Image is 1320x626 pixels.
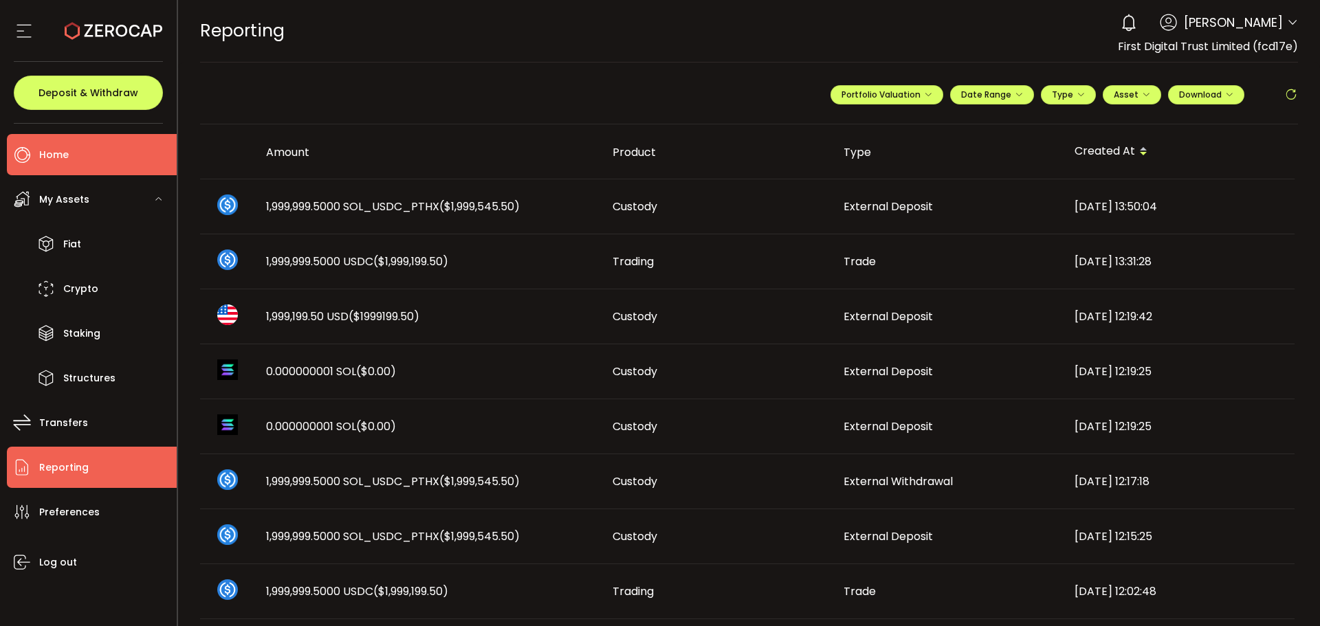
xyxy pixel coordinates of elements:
span: Transfers [39,413,88,433]
div: Type [833,144,1064,160]
button: Download [1168,85,1244,104]
div: Product [602,144,833,160]
button: Asset [1103,85,1161,104]
span: ($1,999,199.50) [373,583,448,599]
span: Custody [613,418,657,434]
span: 1,999,999.5000 USDC [266,583,448,599]
span: Trade [844,583,876,599]
span: 0.000000001 SOL [266,418,396,434]
span: ($1,999,545.50) [439,199,520,214]
span: 1,999,999.5000 USDC [266,254,448,269]
span: External Deposit [844,418,933,434]
span: Trading [613,254,654,269]
span: Deposit & Withdraw [38,88,138,98]
span: External Deposit [844,528,933,544]
div: [DATE] 12:17:18 [1064,473,1295,489]
span: Trade [844,254,876,269]
button: Date Range [950,85,1034,104]
div: [DATE] 12:19:42 [1064,309,1295,324]
span: Custody [613,309,657,324]
img: sol_portfolio.png [217,359,238,380]
span: ($1,999,199.50) [373,254,448,269]
span: External Deposit [844,364,933,379]
button: Deposit & Withdraw [14,76,163,110]
span: Trading [613,583,654,599]
span: Reporting [39,458,89,478]
span: 1,999,999.5000 SOL_USDC_PTHX [266,199,520,214]
span: 0.000000001 SOL [266,364,396,379]
iframe: Chat Widget [1251,560,1320,626]
span: Log out [39,552,77,572]
div: Created At [1064,140,1295,164]
span: 1,999,999.5000 SOL_USDC_PTHX [266,473,520,489]
span: My Assets [39,190,89,210]
span: Preferences [39,502,100,522]
span: Portfolio Valuation [841,89,932,100]
span: Type [1052,89,1085,100]
span: ($0.00) [356,418,396,434]
img: usdc_portfolio.svg [217,249,238,270]
span: Custody [613,473,657,489]
div: [DATE] 12:19:25 [1064,364,1295,379]
button: Type [1041,85,1096,104]
span: External Deposit [844,199,933,214]
span: External Deposit [844,309,933,324]
span: Fiat [63,234,81,254]
span: First Digital Trust Limited (fcd17e) [1118,38,1298,54]
span: [PERSON_NAME] [1184,13,1283,32]
span: Staking [63,324,100,344]
span: ($1,999,545.50) [439,528,520,544]
span: ($1999199.50) [349,309,419,324]
img: sol_usdc_pthx_portfolio.png [217,524,238,545]
span: Reporting [200,19,285,43]
span: 1,999,199.50 USD [266,309,419,324]
img: usd_portfolio.svg [217,304,238,325]
div: [DATE] 12:15:25 [1064,528,1295,544]
img: sol_usdc_pthx_portfolio.png [217,194,238,215]
span: Home [39,145,69,165]
span: External Withdrawal [844,473,953,489]
div: [DATE] 13:50:04 [1064,199,1295,214]
span: Custody [613,364,657,379]
div: [DATE] 13:31:28 [1064,254,1295,269]
span: Custody [613,528,657,544]
span: Asset [1114,89,1138,100]
span: Crypto [63,279,98,299]
span: ($0.00) [356,364,396,379]
span: Structures [63,368,115,388]
span: Download [1179,89,1233,100]
div: Amount [255,144,602,160]
span: 1,999,999.5000 SOL_USDC_PTHX [266,528,520,544]
span: Custody [613,199,657,214]
button: Portfolio Valuation [830,85,943,104]
div: [DATE] 12:19:25 [1064,418,1295,434]
img: usdc_portfolio.svg [217,579,238,600]
img: sol_portfolio.png [217,414,238,435]
img: sol_usdc_pthx_portfolio.png [217,469,238,490]
span: ($1,999,545.50) [439,473,520,489]
span: Date Range [961,89,1023,100]
div: [DATE] 12:02:48 [1064,583,1295,599]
